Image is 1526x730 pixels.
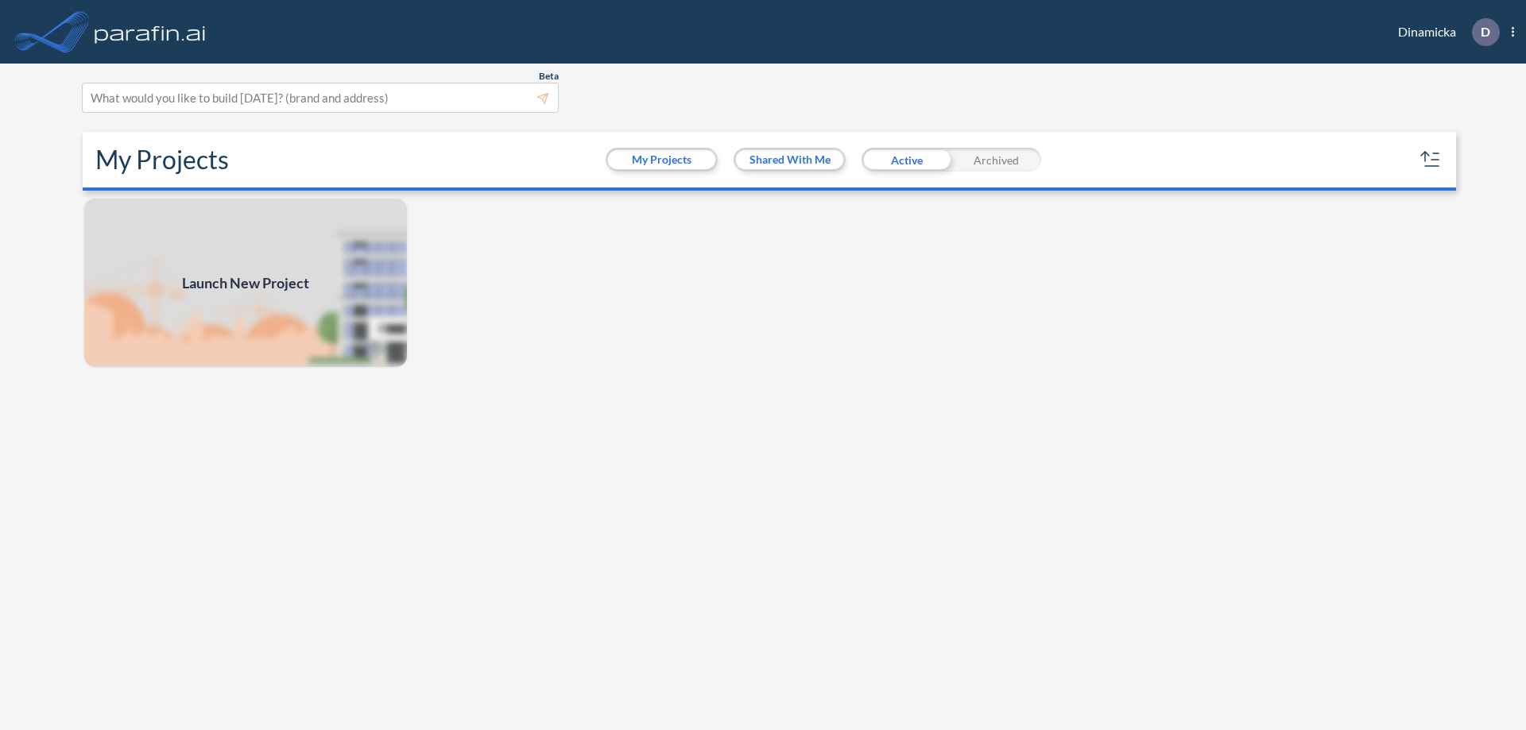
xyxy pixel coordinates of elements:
[182,272,309,294] span: Launch New Project
[1374,18,1514,46] div: Dinamicka
[83,197,409,369] img: add
[736,150,843,169] button: Shared With Me
[539,70,559,83] span: Beta
[95,145,229,175] h2: My Projects
[608,150,715,169] button: My Projects
[91,16,209,48] img: logo
[83,197,409,369] a: Launch New Project
[1418,147,1443,172] button: sort
[862,148,951,172] div: Active
[1481,25,1490,39] p: D
[951,148,1041,172] div: Archived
